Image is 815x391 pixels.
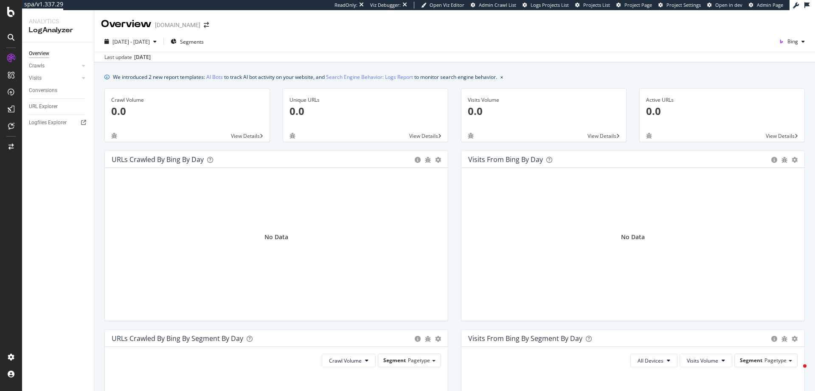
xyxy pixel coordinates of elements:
[101,35,160,48] button: [DATE] - [DATE]
[134,53,151,61] div: [DATE]
[167,35,207,48] button: Segments
[776,35,808,48] button: Bing
[787,38,798,45] span: Bing
[104,53,151,61] div: Last update
[112,38,150,45] span: [DATE] - [DATE]
[786,362,807,383] iframe: Intercom live chat
[180,38,204,45] span: Segments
